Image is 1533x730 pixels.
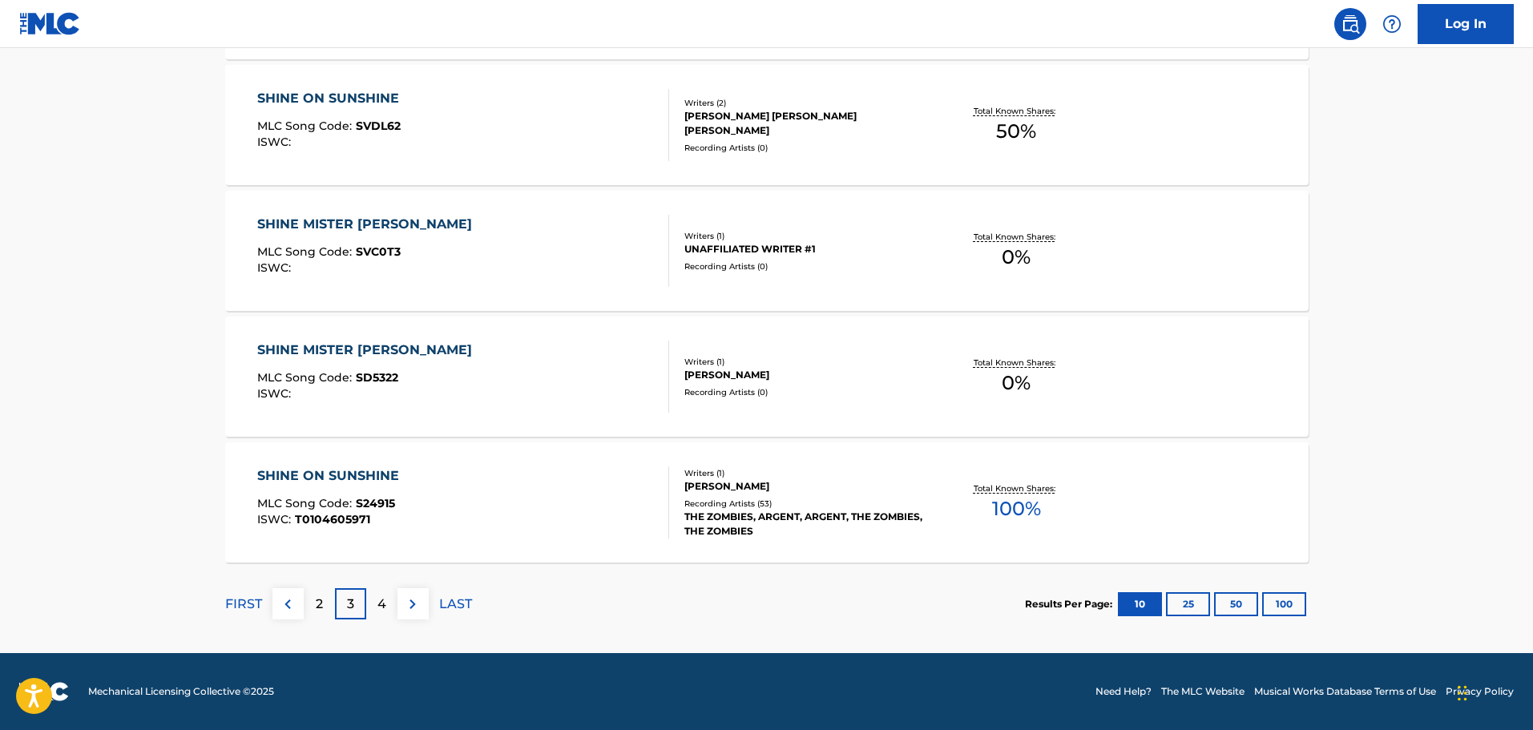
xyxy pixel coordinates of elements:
p: 3 [347,595,354,614]
img: search [1341,14,1360,34]
a: Public Search [1334,8,1366,40]
div: Writers ( 2 ) [684,97,926,109]
span: ISWC : [257,512,295,526]
span: S24915 [356,496,395,510]
span: 50 % [996,117,1036,146]
div: SHINE MISTER [PERSON_NAME] [257,215,480,234]
p: Total Known Shares: [974,357,1059,369]
img: help [1382,14,1402,34]
div: Recording Artists ( 0 ) [684,260,926,272]
p: 2 [316,595,323,614]
button: 25 [1166,592,1210,616]
span: 0 % [1002,369,1031,397]
span: ISWC : [257,260,295,275]
div: Recording Artists ( 0 ) [684,386,926,398]
p: Total Known Shares: [974,105,1059,117]
div: SHINE ON SUNSHINE [257,89,407,108]
span: 0 % [1002,243,1031,272]
div: Writers ( 1 ) [684,356,926,368]
span: MLC Song Code : [257,496,356,510]
p: Total Known Shares: [974,231,1059,243]
p: FIRST [225,595,262,614]
span: MLC Song Code : [257,119,356,133]
span: ISWC : [257,386,295,401]
span: Mechanical Licensing Collective © 2025 [88,684,274,699]
p: Results Per Page: [1025,597,1116,611]
div: Recording Artists ( 0 ) [684,142,926,154]
div: SHINE MISTER [PERSON_NAME] [257,341,480,360]
p: 4 [377,595,386,614]
div: Recording Artists ( 53 ) [684,498,926,510]
img: MLC Logo [19,12,81,35]
span: SVC0T3 [356,244,401,259]
a: SHINE ON SUNSHINEMLC Song Code:SVDL62ISWC:Writers (2)[PERSON_NAME] [PERSON_NAME] [PERSON_NAME]Rec... [225,65,1309,185]
div: [PERSON_NAME] [684,368,926,382]
div: Drag [1458,669,1467,717]
span: 100 % [992,494,1041,523]
button: 10 [1118,592,1162,616]
img: left [278,595,297,614]
a: SHINE ON SUNSHINEMLC Song Code:S24915ISWC:T0104605971Writers (1)[PERSON_NAME]Recording Artists (5... [225,442,1309,563]
iframe: Chat Widget [1453,653,1533,730]
span: ISWC : [257,135,295,149]
div: THE ZOMBIES, ARGENT, ARGENT, THE ZOMBIES, THE ZOMBIES [684,510,926,538]
img: right [403,595,422,614]
a: SHINE MISTER [PERSON_NAME]MLC Song Code:SVC0T3ISWC:Writers (1)UNAFFILIATED WRITER #1Recording Art... [225,191,1309,311]
a: Log In [1418,4,1514,44]
span: T0104605971 [295,512,370,526]
img: logo [19,682,69,701]
a: Need Help? [1095,684,1152,699]
div: Help [1376,8,1408,40]
a: Musical Works Database Terms of Use [1254,684,1436,699]
a: SHINE MISTER [PERSON_NAME]MLC Song Code:SD5322ISWC:Writers (1)[PERSON_NAME]Recording Artists (0)T... [225,317,1309,437]
button: 100 [1262,592,1306,616]
p: LAST [439,595,472,614]
span: MLC Song Code : [257,244,356,259]
span: SVDL62 [356,119,401,133]
a: Privacy Policy [1446,684,1514,699]
span: MLC Song Code : [257,370,356,385]
div: [PERSON_NAME] [PERSON_NAME] [PERSON_NAME] [684,109,926,138]
span: SD5322 [356,370,398,385]
div: Writers ( 1 ) [684,467,926,479]
div: [PERSON_NAME] [684,479,926,494]
p: Total Known Shares: [974,482,1059,494]
div: Writers ( 1 ) [684,230,926,242]
div: UNAFFILIATED WRITER #1 [684,242,926,256]
a: The MLC Website [1161,684,1245,699]
div: SHINE ON SUNSHINE [257,466,407,486]
button: 50 [1214,592,1258,616]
